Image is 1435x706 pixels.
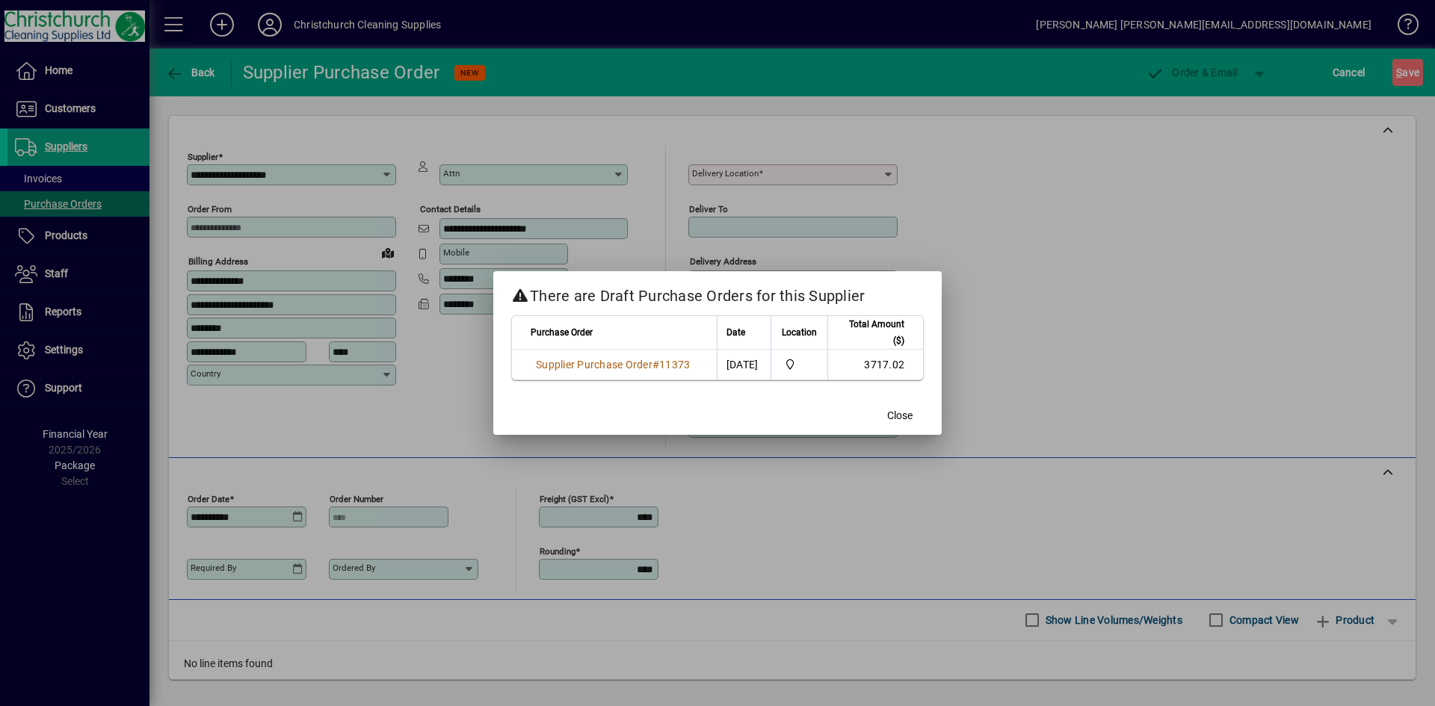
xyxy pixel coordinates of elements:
[531,324,593,341] span: Purchase Order
[536,359,652,371] span: Supplier Purchase Order
[726,324,745,341] span: Date
[837,316,904,349] span: Total Amount ($)
[780,356,819,373] span: Christchurch Cleaning Supplies Ltd
[659,359,690,371] span: 11373
[876,402,924,429] button: Close
[782,324,817,341] span: Location
[827,350,923,380] td: 3717.02
[652,359,659,371] span: #
[887,408,913,424] span: Close
[531,356,695,373] a: Supplier Purchase Order#11373
[717,350,771,380] td: [DATE]
[493,271,942,315] h2: There are Draft Purchase Orders for this Supplier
